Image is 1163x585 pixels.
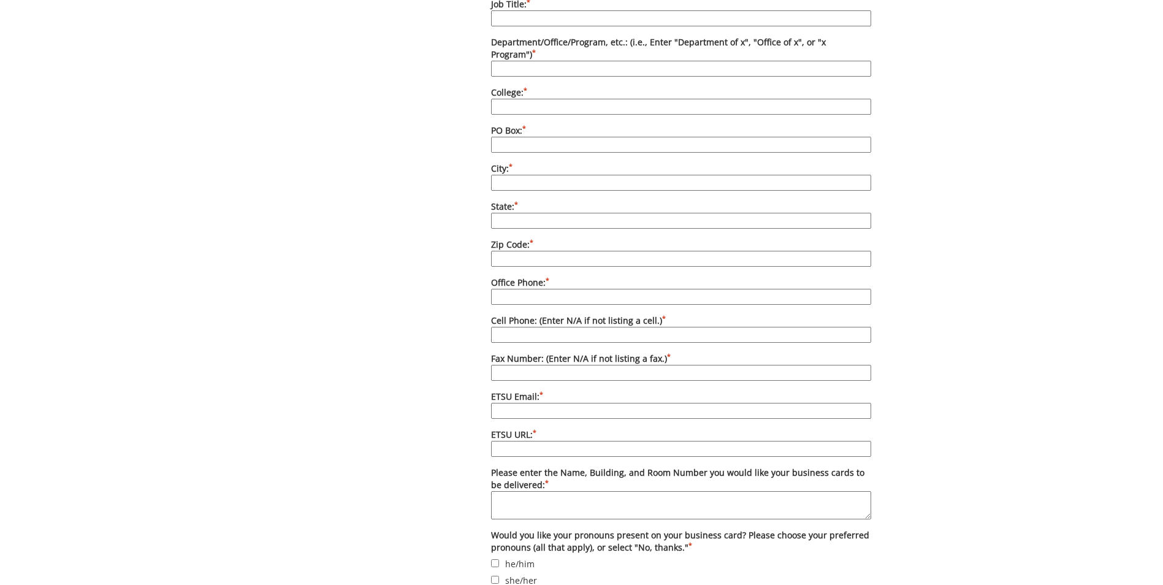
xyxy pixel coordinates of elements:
input: City:* [491,175,871,191]
input: Zip Code:* [491,251,871,267]
input: ETSU URL:* [491,441,871,457]
label: College: [491,86,871,115]
label: Zip Code: [491,239,871,267]
label: Cell Phone: (Enter N/A if not listing a cell.) [491,315,871,343]
label: ETSU Email: [491,391,871,419]
input: he/him [491,559,499,567]
input: Cell Phone: (Enter N/A if not listing a cell.)* [491,327,871,343]
label: he/him [491,557,871,570]
label: Please enter the Name, Building, and Room Number you would like your business cards to be delivered: [491,467,871,519]
input: College:* [491,99,871,115]
label: ETSU URL: [491,429,871,457]
input: Department/Office/Program, etc.: (i.e., Enter "Department of x", "Office of x", or "x Program")* [491,61,871,77]
input: Job Title:* [491,10,871,26]
label: Would you like your pronouns present on your business card? Please choose your preferred pronouns... [491,529,871,554]
label: State: [491,201,871,229]
input: PO Box:* [491,137,871,153]
input: she/her [491,576,499,584]
input: State:* [491,213,871,229]
input: Fax Number: (Enter N/A if not listing a fax.)* [491,365,871,381]
label: PO Box: [491,124,871,153]
label: Fax Number: (Enter N/A if not listing a fax.) [491,353,871,381]
textarea: Please enter the Name, Building, and Room Number you would like your business cards to be deliver... [491,491,871,519]
input: Office Phone:* [491,289,871,305]
input: ETSU Email:* [491,403,871,419]
label: Department/Office/Program, etc.: (i.e., Enter "Department of x", "Office of x", or "x Program") [491,36,871,77]
label: City: [491,162,871,191]
label: Office Phone: [491,277,871,305]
